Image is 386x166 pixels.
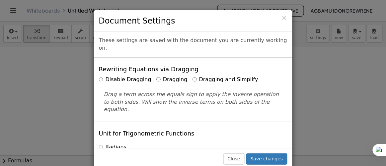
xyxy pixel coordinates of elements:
[281,15,287,22] button: Close
[246,153,287,165] button: Save changes
[99,15,287,27] h3: Document Settings
[104,91,282,114] p: Drag a term across the equals sign to apply the inverse operation to both sides. Will show the in...
[281,14,287,22] span: ×
[223,153,245,165] button: Close
[99,145,103,149] input: Radians
[156,77,161,82] input: Dragging
[99,130,194,137] h4: Unit for Trigonometric Functions
[94,32,292,58] div: These settings are saved with the document you are currently working on.
[193,77,197,82] input: Dragging and Simplify
[99,77,103,82] input: Disable Dragging
[99,143,126,151] label: Radians
[99,76,151,83] label: Disable Dragging
[99,66,199,73] h4: Rewriting Equations via Dragging
[156,76,188,83] label: Dragging
[193,76,258,83] label: Dragging and Simplify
